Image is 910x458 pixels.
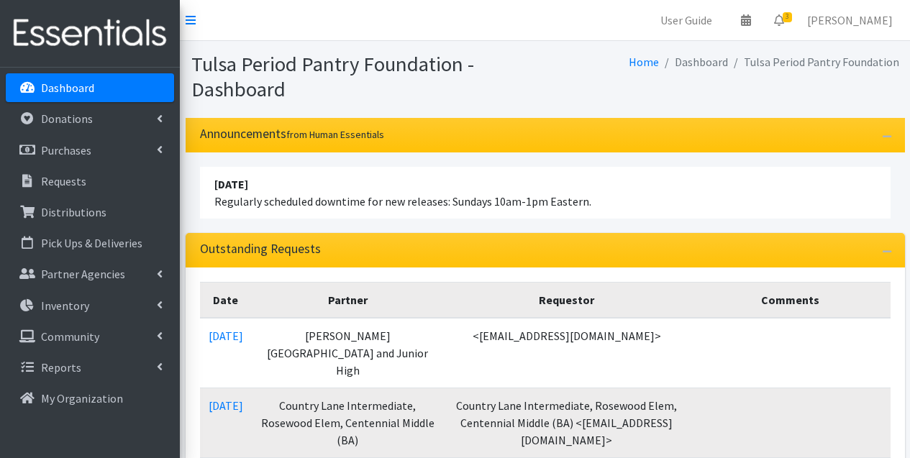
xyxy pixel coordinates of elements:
[6,260,174,288] a: Partner Agencies
[191,52,540,101] h1: Tulsa Period Pantry Foundation - Dashboard
[6,9,174,58] img: HumanEssentials
[41,143,91,157] p: Purchases
[209,398,243,413] a: [DATE]
[444,283,690,319] th: Requestor
[444,318,690,388] td: <[EMAIL_ADDRESS][DOMAIN_NAME]>
[728,52,899,73] li: Tulsa Period Pantry Foundation
[6,136,174,165] a: Purchases
[6,167,174,196] a: Requests
[6,291,174,320] a: Inventory
[200,242,321,257] h3: Outstanding Requests
[783,12,792,22] span: 3
[214,177,248,191] strong: [DATE]
[41,267,125,281] p: Partner Agencies
[200,167,891,219] li: Regularly scheduled downtime for new releases: Sundays 10am-1pm Eastern.
[629,55,659,69] a: Home
[209,329,243,343] a: [DATE]
[41,81,94,95] p: Dashboard
[444,388,690,458] td: Country Lane Intermediate, Rosewood Elem, Centennial Middle (BA) <[EMAIL_ADDRESS][DOMAIN_NAME]>
[286,128,384,141] small: from Human Essentials
[41,391,123,406] p: My Organization
[252,283,445,319] th: Partner
[6,198,174,226] a: Distributions
[41,236,142,250] p: Pick Ups & Deliveries
[252,388,445,458] td: Country Lane Intermediate, Rosewood Elem, Centennial Middle (BA)
[6,229,174,257] a: Pick Ups & Deliveries
[6,353,174,382] a: Reports
[6,322,174,351] a: Community
[41,174,86,188] p: Requests
[6,104,174,133] a: Donations
[6,384,174,413] a: My Organization
[763,6,796,35] a: 3
[200,283,252,319] th: Date
[41,329,99,344] p: Community
[659,52,728,73] li: Dashboard
[200,127,384,142] h3: Announcements
[41,111,93,126] p: Donations
[41,205,106,219] p: Distributions
[690,283,891,319] th: Comments
[649,6,724,35] a: User Guide
[796,6,904,35] a: [PERSON_NAME]
[6,73,174,102] a: Dashboard
[41,360,81,375] p: Reports
[41,298,89,313] p: Inventory
[252,318,445,388] td: [PERSON_NAME][GEOGRAPHIC_DATA] and Junior High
